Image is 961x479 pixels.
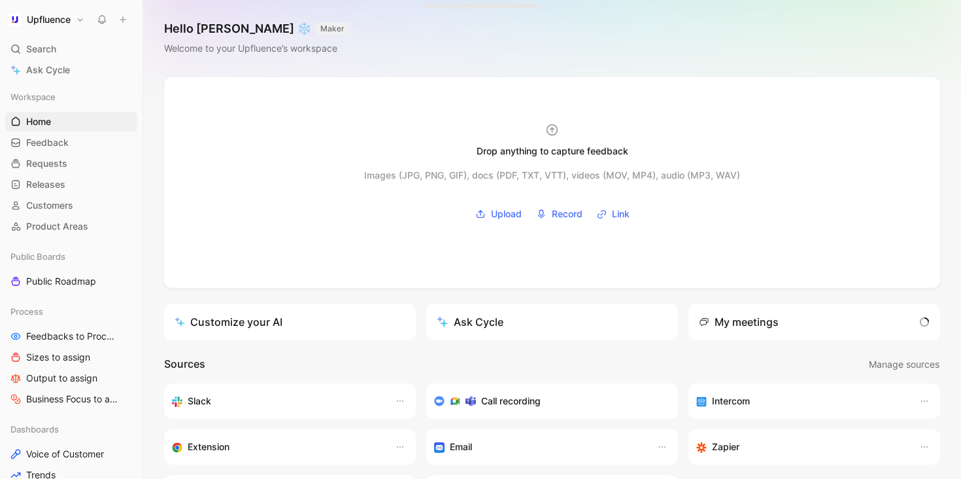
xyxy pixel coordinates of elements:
a: Feedbacks to Process [5,327,137,346]
span: Releases [26,178,65,191]
span: Link [612,206,630,222]
div: Images (JPG, PNG, GIF), docs (PDF, TXT, VTT), videos (MOV, MP4), audio (MP3, WAV) [364,168,740,183]
span: Feedbacks to Process [26,330,119,343]
div: Sync your customers, send feedback and get updates in Intercom [696,393,906,409]
button: MAKER [316,22,348,35]
div: Capture feedback from anywhere on the web [172,439,382,455]
span: Dashboards [10,423,59,436]
h2: Sources [164,356,205,373]
a: Public Roadmap [5,272,137,291]
h1: Upfluence [27,14,71,26]
span: Product Areas [26,220,88,233]
a: Product Areas [5,217,137,236]
div: Forward emails to your feedback inbox [434,439,644,455]
div: Sync your customers, send feedback and get updates in Slack [172,393,382,409]
span: Process [10,305,43,318]
div: Process [5,302,137,321]
span: Workspace [10,90,56,103]
h3: Intercom [712,393,750,409]
span: Public Roadmap [26,275,96,288]
span: Voice of Customer [26,448,104,461]
a: Customize your AI [164,304,416,340]
a: Requests [5,154,137,173]
span: Upload [491,206,522,222]
span: Manage sources [869,357,939,372]
img: Upfluence [8,13,22,26]
div: Public Boards [5,247,137,266]
h1: Hello [PERSON_NAME] ❄️ [164,21,348,37]
a: Customers [5,196,137,215]
span: Home [26,115,51,128]
div: ProcessFeedbacks to ProcessSizes to assignOutput to assignBusiness Focus to assign [5,302,137,409]
a: Voice of Customer [5,444,137,464]
div: Welcome to your Upfluence’s workspace [164,41,348,56]
button: Manage sources [868,356,940,373]
div: Public BoardsPublic Roadmap [5,247,137,291]
a: Home [5,112,137,132]
span: Public Boards [10,250,65,263]
span: Record [552,206,582,222]
h3: Slack [188,393,211,409]
div: Workspace [5,87,137,107]
div: Ask Cycle [437,314,503,330]
a: Ask Cycle [5,60,137,80]
span: Customers [26,199,73,212]
a: Releases [5,175,137,194]
button: UpfluenceUpfluence [5,10,88,29]
div: Dashboards [5,419,137,439]
a: Business Focus to assign [5,389,137,409]
span: Business Focus to assign [26,393,120,406]
div: Customize your AI [175,314,282,330]
span: Requests [26,157,67,170]
h3: Extension [188,439,229,455]
div: Record & transcribe meetings from Zoom, Meet & Teams. [434,393,660,409]
button: Record [531,204,587,224]
button: Upload [471,204,526,224]
h3: Zapier [712,439,739,455]
div: Search [5,39,137,59]
span: Ask Cycle [26,62,70,78]
button: Ask Cycle [426,304,678,340]
span: Search [26,41,56,57]
span: Output to assign [26,372,97,385]
a: Output to assign [5,368,137,388]
a: Feedback [5,133,137,152]
h3: Email [450,439,472,455]
a: Sizes to assign [5,347,137,367]
h3: Call recording [481,393,541,409]
button: Link [592,204,634,224]
span: Sizes to assign [26,351,90,364]
div: Capture feedback from thousands of sources with Zapier (survey results, recordings, sheets, etc). [696,439,906,455]
div: My meetings [699,314,779,330]
span: Feedback [26,136,69,149]
div: Drop anything to capture feedback [477,143,628,159]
